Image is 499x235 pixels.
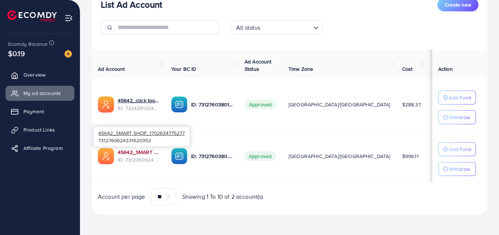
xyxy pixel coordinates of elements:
[289,101,390,108] span: [GEOGRAPHIC_DATA]/[GEOGRAPHIC_DATA]
[98,129,185,136] span: 45642_SMART SHOP_1702634775277
[118,97,159,104] a: 45642_click too shop 2_1705317160975
[23,89,61,97] span: My ad accounts
[402,153,419,160] span: $996.11
[94,127,190,146] div: 7312760624331620353
[449,113,470,122] p: Withdraw
[5,141,74,155] a: Affiliate Program
[23,71,45,78] span: Overview
[245,151,276,161] span: Approved
[118,104,159,112] span: ID: 7324281324339003394
[402,65,413,73] span: Cost
[23,144,63,152] span: Affiliate Program
[118,148,159,156] a: 45642_SMART SHOP_1702634775277
[5,122,74,137] a: Product Links
[8,48,25,59] span: $0.19
[235,22,262,33] span: All status
[171,65,197,73] span: Your BC ID
[245,58,272,73] span: Ad Account Status
[231,20,322,35] div: Search for option
[191,100,233,109] p: ID: 7312760380101771265
[98,148,114,164] img: ic-ads-acc.e4c84228.svg
[118,97,159,112] div: <span class='underline'>45642_click too shop 2_1705317160975</span></br>7324281324339003394
[182,192,263,201] span: Showing 1 To 10 of 2 account(s)
[402,101,421,108] span: $288.37
[438,110,476,124] button: Withdraw
[5,86,74,100] a: My ad accounts
[7,10,57,22] img: logo
[171,148,187,164] img: ic-ba-acc.ded83a64.svg
[438,65,453,73] span: Action
[245,100,276,109] span: Approved
[449,165,470,173] p: Withdraw
[449,145,471,154] p: Add Fund
[438,142,476,156] button: Add Fund
[438,162,476,176] button: Withdraw
[5,67,74,82] a: Overview
[118,156,159,164] span: ID: 7312760624331620353
[171,96,187,113] img: ic-ba-acc.ded83a64.svg
[98,65,125,73] span: Ad Account
[289,153,390,160] span: [GEOGRAPHIC_DATA]/[GEOGRAPHIC_DATA]
[23,108,44,115] span: Payment
[98,192,145,201] span: Account per page
[5,104,74,119] a: Payment
[65,14,73,22] img: menu
[191,152,233,161] p: ID: 7312760380101771265
[23,126,55,133] span: Product Links
[289,65,313,73] span: Time Zone
[263,21,311,33] input: Search for option
[8,40,48,48] span: Ecomdy Balance
[449,93,471,102] p: Add Fund
[98,96,114,113] img: ic-ads-acc.e4c84228.svg
[438,91,476,104] button: Add Fund
[445,1,471,8] span: Create new
[65,50,72,58] img: image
